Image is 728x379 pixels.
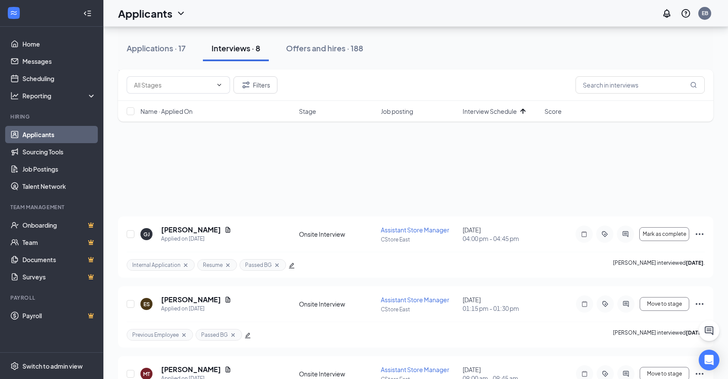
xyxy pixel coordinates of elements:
svg: ActiveTag [600,370,610,377]
a: Home [22,35,96,53]
h5: [PERSON_NAME] [161,225,221,235]
span: edit [289,263,295,269]
span: Internal Application [132,261,180,269]
h1: Applicants [118,6,172,21]
svg: Notifications [662,8,672,19]
span: 04:00 pm - 04:45 pm [463,234,539,243]
button: Move to stage [640,297,689,311]
svg: Document [224,296,231,303]
div: Interviews · 8 [212,43,260,53]
span: Move to stage [647,371,682,377]
span: Passed BG [245,261,272,269]
p: CStore East [381,306,457,313]
span: Stage [299,107,316,116]
svg: Note [579,370,590,377]
div: Open Intercom Messenger [699,350,719,370]
svg: Settings [10,362,19,370]
div: Team Management [10,204,94,211]
button: Filter Filters [233,76,277,94]
div: Switch to admin view [22,362,83,370]
div: Applied on [DATE] [161,235,231,243]
svg: Analysis [10,91,19,100]
svg: ArrowUp [518,106,528,116]
div: Applications · 17 [127,43,186,53]
span: Move to stage [647,301,682,307]
b: [DATE] [686,260,703,266]
svg: Cross [182,262,189,269]
a: Applicants [22,126,96,143]
div: MT [143,370,150,378]
svg: QuestionInfo [681,8,691,19]
a: Job Postings [22,160,96,178]
p: CStore East [381,236,457,243]
span: Passed BG [201,331,228,338]
svg: Cross [180,332,187,338]
p: [PERSON_NAME] interviewed . [613,329,705,341]
svg: Cross [224,262,231,269]
span: edit [245,332,251,338]
div: Onsite Interview [299,370,376,378]
span: Score [544,107,562,116]
svg: ActiveTag [600,301,610,307]
div: Offers and hires · 188 [286,43,363,53]
input: Search in interviews [576,76,705,94]
span: Interview Schedule [463,107,517,116]
div: Hiring [10,113,94,120]
svg: WorkstreamLogo [9,9,18,17]
span: Assistant Store Manager [381,226,449,234]
svg: Cross [274,262,280,269]
svg: Filter [241,80,251,90]
b: [DATE] [686,329,703,336]
input: All Stages [134,80,212,90]
svg: ActiveChat [621,370,631,377]
a: Sourcing Tools [22,143,96,160]
svg: Note [579,231,589,238]
a: DocumentsCrown [22,251,96,268]
h5: [PERSON_NAME] [161,365,221,374]
div: Onsite Interview [299,230,376,238]
a: Scheduling [22,70,96,87]
svg: Document [224,366,231,373]
h5: [PERSON_NAME] [161,295,221,304]
svg: ActiveChat [621,301,631,307]
div: GJ [143,231,150,238]
span: Mark as complete [643,231,686,237]
a: TeamCrown [22,234,96,251]
svg: Cross [230,332,236,338]
button: Mark as complete [639,227,689,241]
div: Applied on [DATE] [161,304,231,313]
a: Messages [22,53,96,70]
div: Onsite Interview [299,300,376,308]
svg: Document [224,226,231,233]
svg: Ellipses [694,229,705,239]
span: Job posting [381,107,413,116]
a: PayrollCrown [22,307,96,324]
span: 01:15 pm - 01:30 pm [463,304,539,313]
div: EB [702,9,708,17]
div: Reporting [22,91,96,100]
span: Assistant Store Manager [381,366,449,373]
svg: ChevronDown [216,81,223,88]
div: [DATE] [463,226,539,243]
svg: ChatActive [704,326,714,336]
span: Name · Applied On [140,107,193,116]
div: Payroll [10,294,94,301]
div: ES [143,301,150,308]
a: Talent Network [22,178,96,195]
svg: ActiveChat [620,231,631,238]
svg: ChevronDown [176,8,186,19]
svg: Collapse [83,9,92,18]
span: Resume [203,261,223,269]
svg: Note [579,301,590,307]
span: Previous Employee [132,331,179,338]
a: OnboardingCrown [22,216,96,234]
svg: Ellipses [694,369,705,379]
svg: ActiveTag [600,231,610,238]
svg: MagnifyingGlass [690,81,697,88]
div: [DATE] [463,295,539,313]
a: SurveysCrown [22,268,96,285]
span: Assistant Store Manager [381,296,449,304]
p: [PERSON_NAME] interviewed . [613,259,705,271]
button: ChatActive [699,320,719,341]
svg: Ellipses [694,299,705,309]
